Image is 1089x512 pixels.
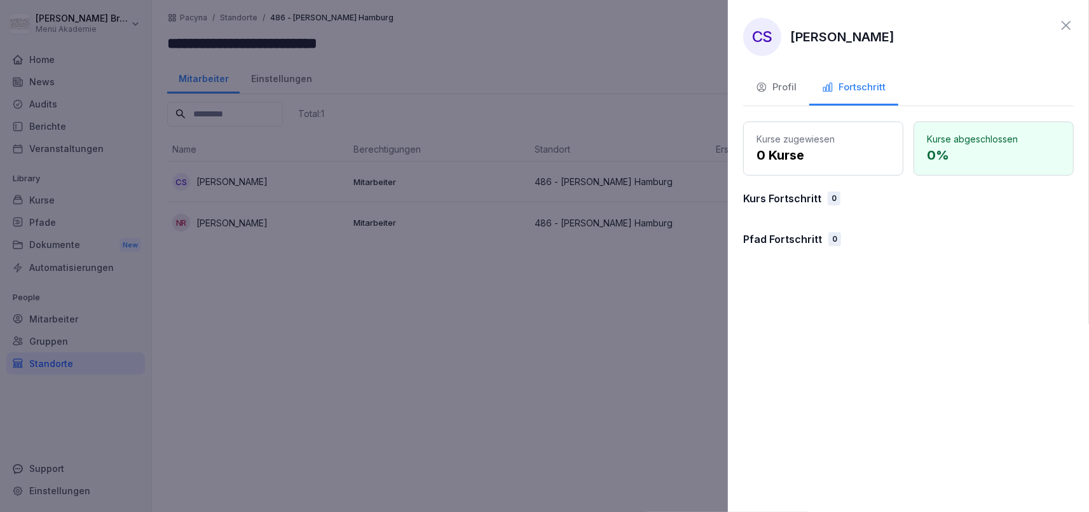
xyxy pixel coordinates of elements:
div: 0 [828,191,840,205]
p: 0 Kurse [757,146,890,165]
p: Kurse zugewiesen [757,132,890,146]
div: 0 [828,232,841,246]
div: CS [743,18,781,56]
div: Fortschritt [822,80,886,95]
p: Pfad Fortschritt [743,232,822,247]
p: Kurse abgeschlossen [927,132,1060,146]
p: 0 % [927,146,1060,165]
div: Profil [756,80,797,95]
p: Kurs Fortschritt [743,191,821,206]
p: [PERSON_NAME] [790,27,894,46]
button: Profil [743,71,809,106]
button: Fortschritt [809,71,898,106]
